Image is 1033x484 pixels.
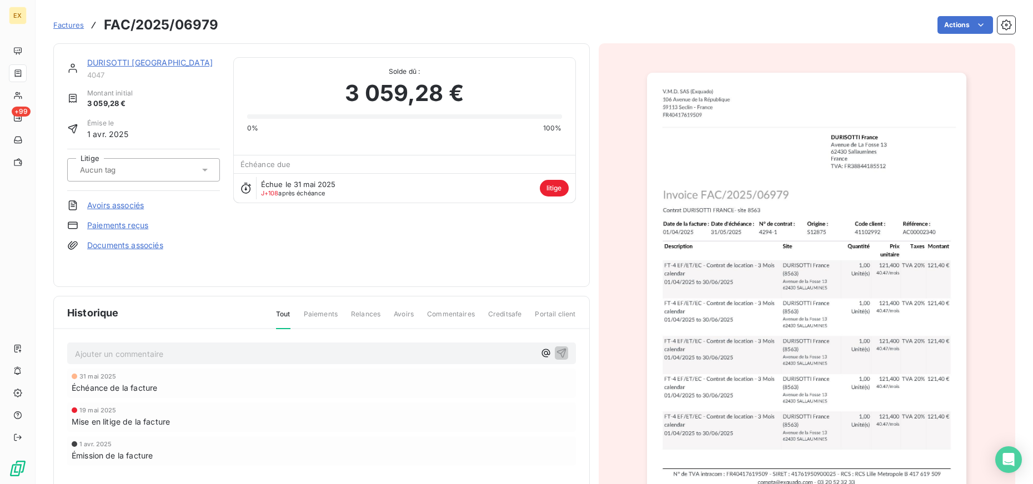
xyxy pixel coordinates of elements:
a: Paiements reçus [87,220,148,231]
span: Échéance de la facture [72,382,157,394]
span: Avoirs [394,309,414,328]
span: 31 mai 2025 [79,373,117,380]
span: +99 [12,107,31,117]
span: Tout [276,309,290,329]
a: Documents associés [87,240,163,251]
a: Factures [53,19,84,31]
span: après échéance [261,190,325,196]
span: 100% [543,123,562,133]
span: Échéance due [240,160,291,169]
span: Paiements [304,309,338,328]
span: 1 avr. 2025 [87,128,129,140]
input: Aucun tag [79,165,146,175]
span: Relances [351,309,380,328]
span: Solde dû : [247,67,562,77]
span: Historique [67,305,119,320]
span: litige [540,180,569,196]
span: 3 059,28 € [345,77,464,110]
span: 0% [247,123,258,133]
span: Creditsafe [488,309,522,328]
span: 4047 [87,70,220,79]
h3: FAC/2025/06979 [104,15,218,35]
span: J+108 [261,189,279,197]
div: Open Intercom Messenger [995,446,1022,473]
a: Avoirs associés [87,200,144,211]
div: EX [9,7,27,24]
span: Commentaires [427,309,475,328]
span: 19 mai 2025 [79,407,117,414]
button: Actions [937,16,993,34]
span: Émise le [87,118,129,128]
span: Émission de la facture [72,450,153,461]
span: 1 avr. 2025 [79,441,112,447]
span: 3 059,28 € [87,98,133,109]
span: Portail client [535,309,575,328]
span: Montant initial [87,88,133,98]
span: Mise en litige de la facture [72,416,170,427]
span: Échue le 31 mai 2025 [261,180,336,189]
a: DURISOTTI [GEOGRAPHIC_DATA] [87,58,213,67]
img: Logo LeanPay [9,460,27,477]
span: Factures [53,21,84,29]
